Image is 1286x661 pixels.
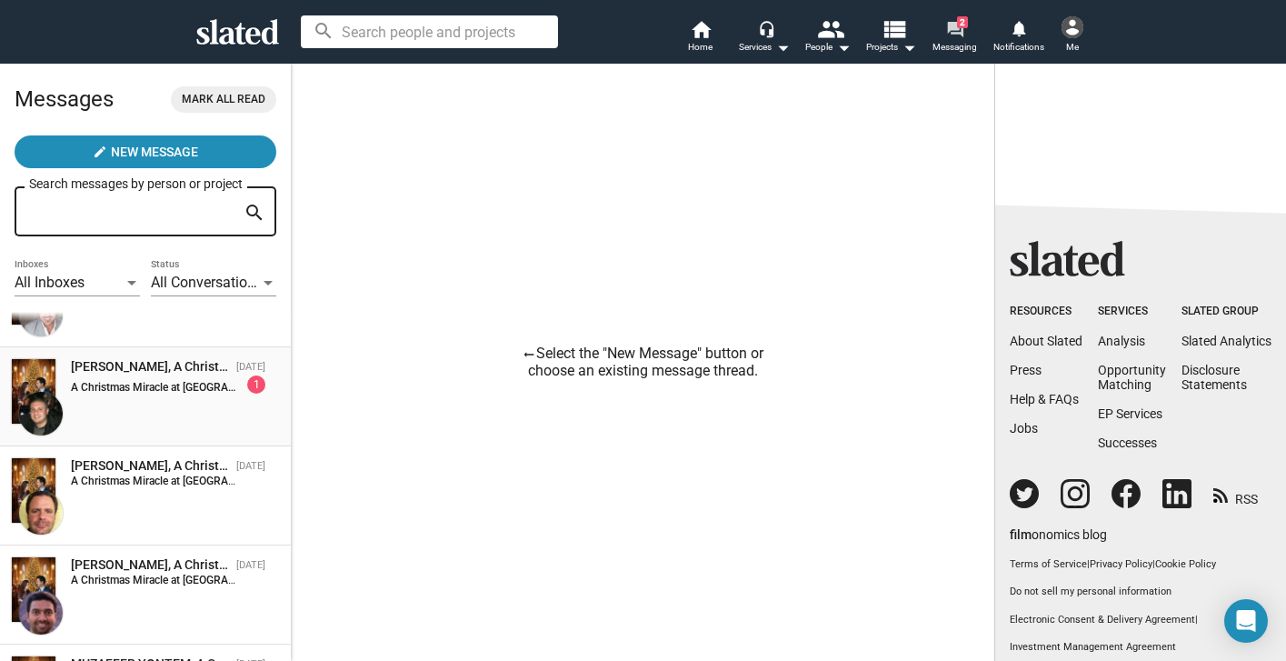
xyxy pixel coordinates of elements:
img: A Christmas Miracle at Chickasha [12,458,55,523]
mat-icon: arrow_drop_down [772,36,793,58]
a: Cookie Policy [1155,558,1216,570]
mat-icon: home [690,18,712,40]
h2: Messages [15,77,114,121]
a: Press [1010,363,1042,377]
mat-icon: create [93,145,107,159]
img: A Christmas Miracle at Chickasha [12,557,55,622]
a: OpportunityMatching [1098,363,1166,392]
span: Notifications [993,36,1044,58]
a: Notifications [987,18,1051,58]
div: Slated Group [1181,305,1271,319]
div: Larry Nealy, A Christmas Miracle at Chickasha [71,457,229,475]
div: Select the "New Message" button or choose an existing message thread. [506,345,779,379]
div: Suraj Gupta, A Christmas Miracle at Chickasha [71,556,229,574]
button: Projects [860,18,923,58]
strong: A Christmas Miracle at [GEOGRAPHIC_DATA]: [71,381,290,394]
a: DisclosureStatements [1181,363,1247,392]
img: Antonino Iacopino [19,392,63,436]
mat-icon: arrow_drop_down [832,36,854,58]
div: Services [1098,305,1166,319]
img: Larry Nealy [19,491,63,535]
img: Neal Turnage [1062,16,1083,38]
span: | [1087,558,1090,570]
mat-icon: view_list [880,15,906,42]
span: 2 [957,16,968,28]
time: [DATE] [236,559,265,571]
span: Mark all read [182,90,265,109]
a: RSS [1213,480,1258,508]
a: Electronic Consent & Delivery Agreement [1010,614,1195,626]
a: About Slated [1010,334,1082,348]
mat-icon: arrow_right_alt [522,347,536,362]
a: Privacy Policy [1090,558,1152,570]
span: Projects [866,36,916,58]
a: EP Services [1098,406,1162,421]
mat-icon: people [816,15,842,42]
span: New Message [111,135,198,168]
button: Do not sell my personal information [1010,586,1271,599]
a: 2Messaging [923,18,987,58]
a: Successes [1098,436,1157,450]
strong: A Christmas Miracle at [GEOGRAPHIC_DATA]: [71,475,290,487]
span: | [1152,558,1155,570]
div: People [805,36,851,58]
div: Open Intercom Messenger [1224,599,1268,643]
button: Mark all read [171,86,276,113]
a: Home [669,18,733,58]
mat-icon: headset_mic [758,20,774,36]
span: All Conversations [151,274,263,291]
mat-icon: forum [946,20,963,37]
a: Jobs [1010,421,1038,436]
div: Resources [1010,305,1082,319]
time: [DATE] [236,361,265,373]
div: Antonino Iacopino, A Christmas Miracle at Chickasha [71,358,229,376]
button: Services [733,18,796,58]
img: A Christmas Miracle at Chickasha [12,359,55,424]
span: film [1010,527,1032,542]
input: Search people and projects [301,15,558,48]
mat-icon: search [244,199,265,227]
span: Messaging [932,36,977,58]
a: Analysis [1098,334,1145,348]
span: Me [1066,36,1079,58]
button: People [796,18,860,58]
button: New Message [15,135,276,168]
strong: A Christmas Miracle at [GEOGRAPHIC_DATA]: [71,574,290,586]
a: Terms of Service [1010,558,1087,570]
a: Investment Management Agreement [1010,641,1271,655]
a: Help & FAQs [1010,392,1079,406]
div: 1 [247,376,265,394]
mat-icon: notifications [1010,19,1027,36]
span: Home [688,36,713,58]
a: Slated Analytics [1181,334,1271,348]
time: [DATE] [236,460,265,472]
span: All Inboxes [15,274,85,291]
mat-icon: arrow_drop_down [898,36,920,58]
div: Services [739,36,790,58]
span: | [1195,614,1198,626]
button: Neal TurnageMe [1051,13,1094,60]
img: Suraj Gupta [19,591,63,635]
a: filmonomics blog [1010,512,1107,544]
